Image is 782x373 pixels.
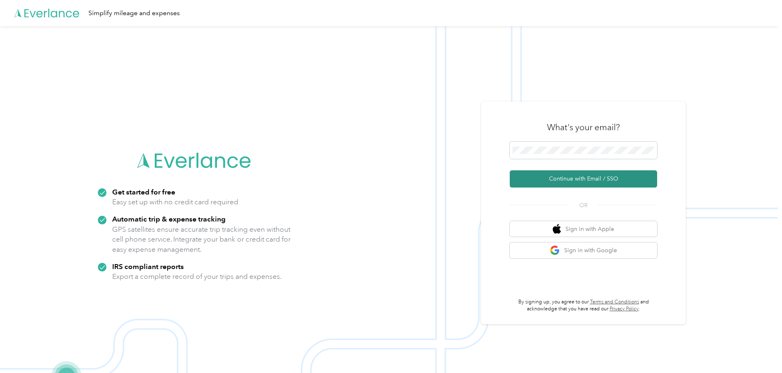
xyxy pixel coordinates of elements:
[510,170,657,188] button: Continue with Email / SSO
[88,8,180,18] div: Simplify mileage and expenses
[553,224,561,234] img: apple logo
[112,188,175,196] strong: Get started for free
[112,197,238,207] p: Easy set up with no credit card required
[510,298,657,313] p: By signing up, you agree to our and acknowledge that you have read our .
[569,201,598,210] span: OR
[112,271,282,282] p: Export a complete record of your trips and expenses.
[112,215,226,223] strong: Automatic trip & expense tracking
[510,221,657,237] button: apple logoSign in with Apple
[610,306,639,312] a: Privacy Policy
[590,299,639,305] a: Terms and Conditions
[510,242,657,258] button: google logoSign in with Google
[547,122,620,133] h3: What's your email?
[112,262,184,271] strong: IRS compliant reports
[112,224,291,255] p: GPS satellites ensure accurate trip tracking even without cell phone service. Integrate your bank...
[550,245,560,255] img: google logo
